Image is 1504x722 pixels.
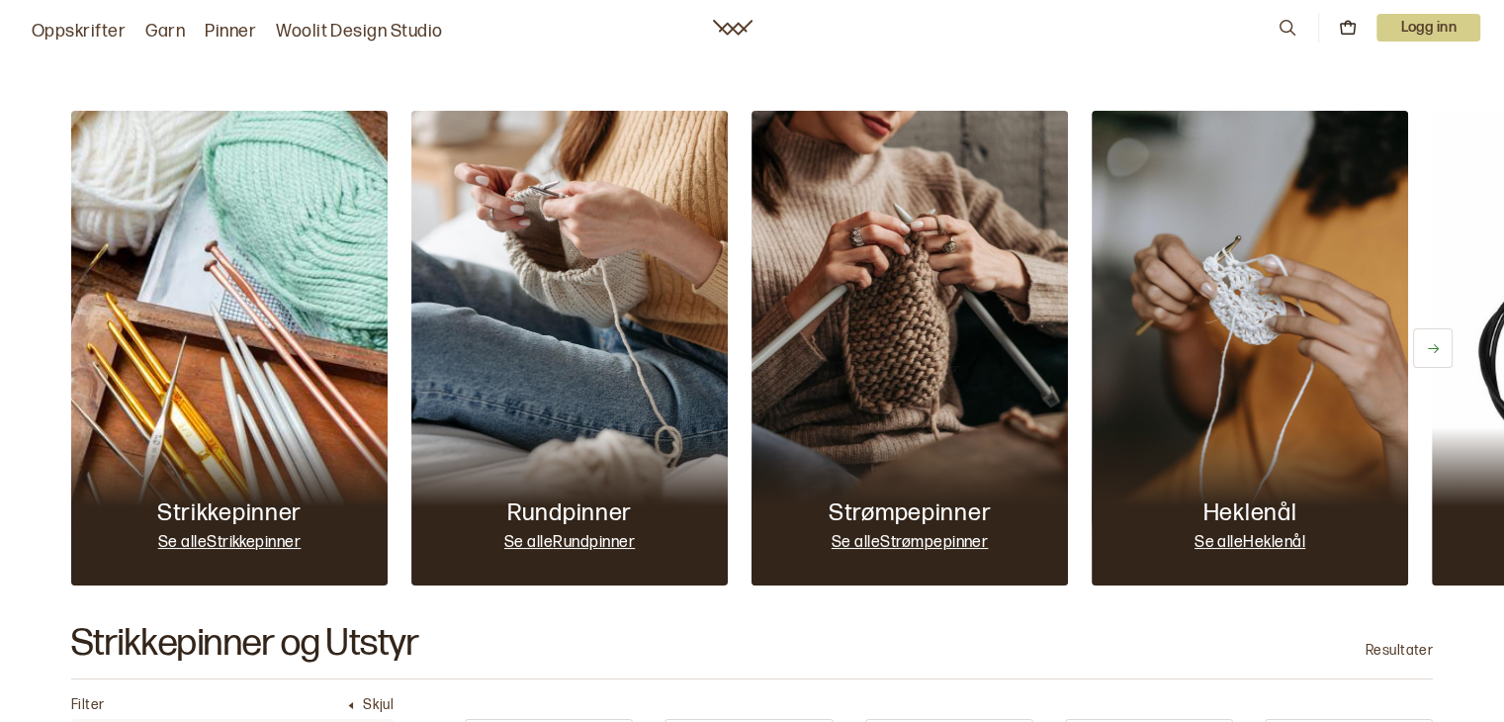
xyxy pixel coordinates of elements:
a: Woolit Design Studio [276,18,443,45]
a: Oppskrifter [32,18,126,45]
p: Se alle Strømpepinner [832,533,989,554]
a: Pinner [205,18,256,45]
p: Heklenål [1203,497,1297,529]
h2: Strikkepinner og Utstyr [71,625,419,663]
img: Strikkepinner [71,111,388,586]
img: Strømpepinner [752,111,1068,586]
p: Se alle Rundpinner [504,533,635,554]
p: Strømpepinner [829,497,991,529]
p: Se alle Heklenål [1194,533,1305,554]
a: Woolit [713,20,752,36]
p: Logg inn [1376,14,1480,42]
img: Heklenål [1092,111,1408,586]
p: Se alle Strikkepinner [158,533,302,554]
button: User dropdown [1376,14,1480,42]
p: Rundpinner [507,497,632,529]
a: Garn [145,18,185,45]
img: Rundpinner [411,111,728,586]
p: Resultater [1366,641,1433,661]
p: Filter [71,695,105,715]
p: Skjul [363,695,394,715]
p: Strikkepinner [157,497,302,529]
